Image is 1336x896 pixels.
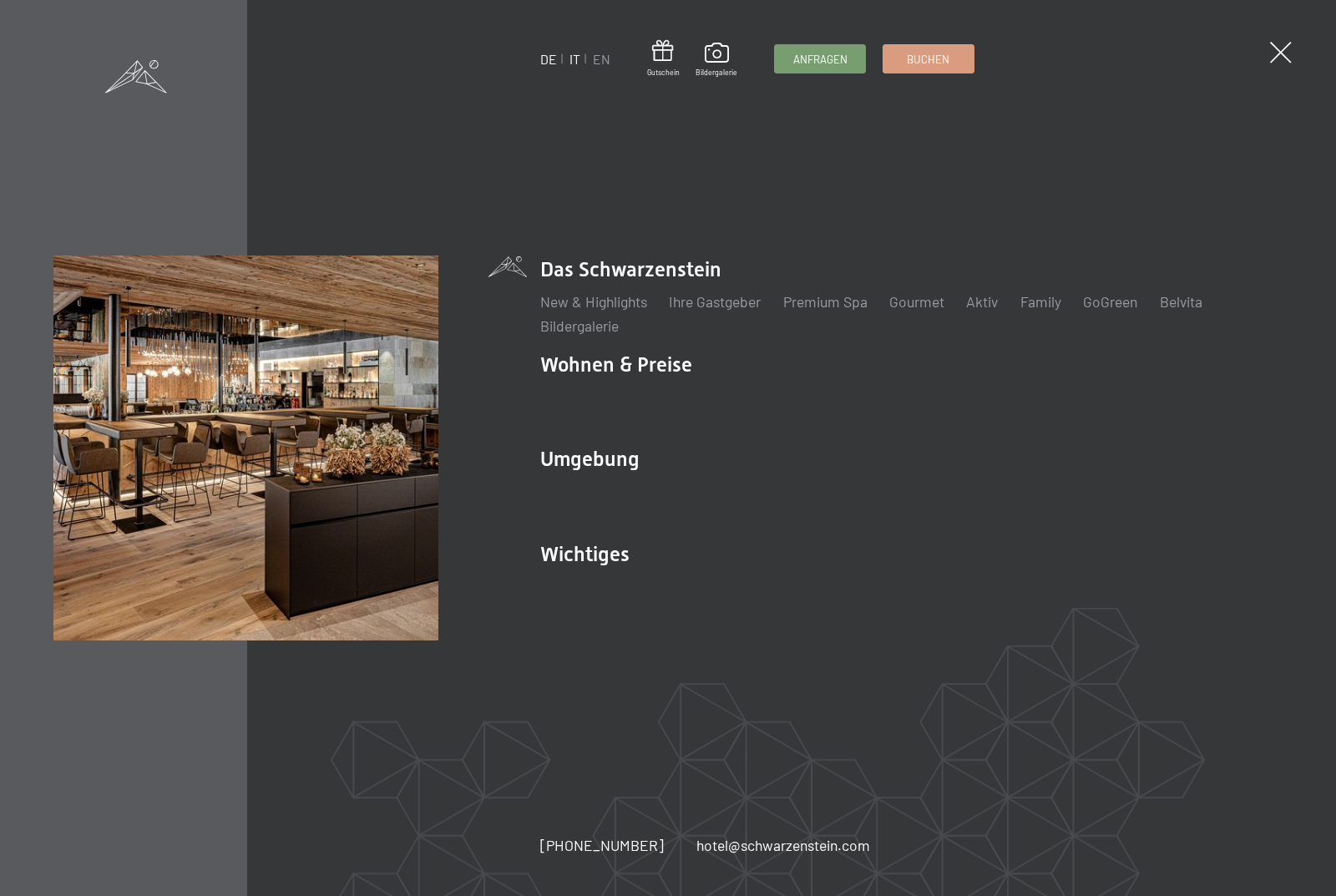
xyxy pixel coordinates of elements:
[883,45,974,73] a: Buchen
[540,51,557,67] a: DE
[593,51,610,67] a: EN
[540,836,664,854] span: [PHONE_NUMBER]
[907,52,949,67] span: Buchen
[569,51,580,67] a: IT
[540,316,619,335] a: Bildergalerie
[696,43,737,78] a: Bildergalerie
[1083,292,1137,311] a: GoGreen
[540,835,664,856] a: [PHONE_NUMBER]
[966,292,998,311] a: Aktiv
[647,40,680,78] a: Gutschein
[696,835,870,856] a: hotel@schwarzenstein.com
[647,68,680,78] span: Gutschein
[889,292,944,311] a: Gourmet
[775,45,865,73] a: Anfragen
[540,292,647,311] a: New & Highlights
[783,292,868,311] a: Premium Spa
[1020,292,1061,311] a: Family
[669,292,761,311] a: Ihre Gastgeber
[1160,292,1202,311] a: Belvita
[696,68,737,78] span: Bildergalerie
[793,52,848,67] span: Anfragen
[53,256,438,640] img: Wellnesshotel Südtirol SCHWARZENSTEIN - Wellnessurlaub in den Alpen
